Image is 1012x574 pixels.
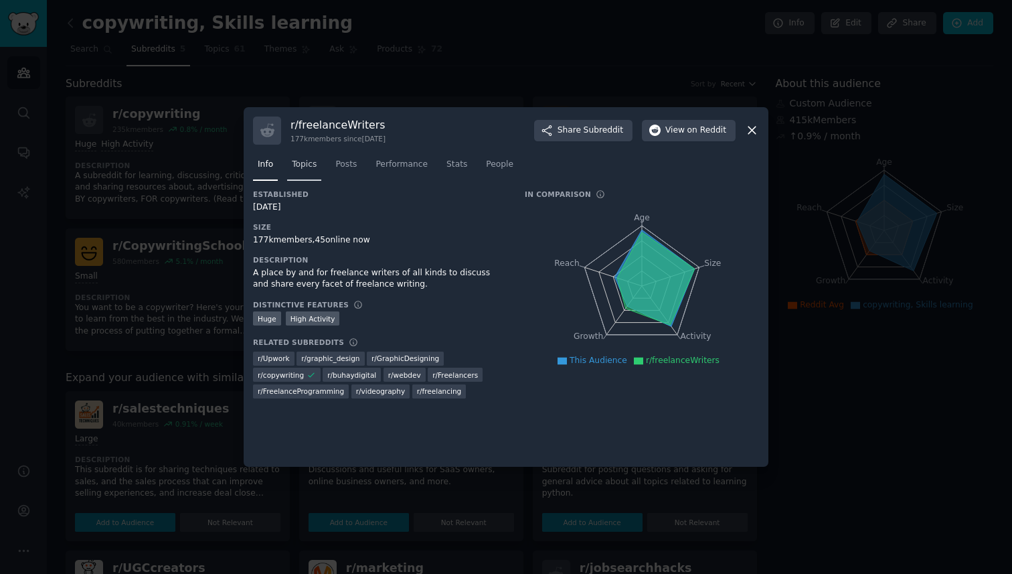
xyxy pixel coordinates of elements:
[290,134,386,143] div: 177k members since [DATE]
[558,125,623,137] span: Share
[286,311,340,326] div: High Activity
[681,332,711,341] tspan: Activity
[292,159,317,171] span: Topics
[704,258,721,267] tspan: Size
[446,159,467,171] span: Stats
[634,213,650,222] tspan: Age
[442,154,472,182] a: Stats
[253,222,506,232] h3: Size
[253,234,506,246] div: 177k members, 45 online now
[534,120,632,141] button: ShareSubreddit
[371,354,439,363] span: r/ GraphicDesigning
[525,190,591,199] h3: In Comparison
[253,255,506,265] h3: Description
[253,190,506,199] h3: Established
[554,258,580,267] tspan: Reach
[335,159,357,171] span: Posts
[253,338,344,347] h3: Related Subreddits
[301,354,359,363] span: r/ graphic_design
[258,386,344,396] span: r/ FreelanceProgramming
[646,356,720,365] span: r/freelanceWriters
[642,120,736,141] button: Viewon Reddit
[258,370,304,380] span: r/ copywriting
[486,159,513,171] span: People
[290,118,386,132] h3: r/ freelanceWriters
[253,300,349,309] h3: Distinctive Features
[253,267,506,291] div: A place by and for freelance writers of all kinds to discuss and share every facet of freelance w...
[584,125,623,137] span: Subreddit
[388,370,421,380] span: r/ webdev
[258,159,273,171] span: Info
[574,332,603,341] tspan: Growth
[687,125,726,137] span: on Reddit
[356,386,406,396] span: r/ videography
[253,202,506,214] div: [DATE]
[481,154,518,182] a: People
[665,125,726,137] span: View
[287,154,321,182] a: Topics
[258,354,290,363] span: r/ Upwork
[570,356,627,365] span: This Audience
[253,154,278,182] a: Info
[371,154,432,182] a: Performance
[375,159,428,171] span: Performance
[417,386,462,396] span: r/ freelancing
[253,311,281,326] div: Huge
[327,370,376,380] span: r/ buhaydigital
[331,154,361,182] a: Posts
[432,370,478,380] span: r/ Freelancers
